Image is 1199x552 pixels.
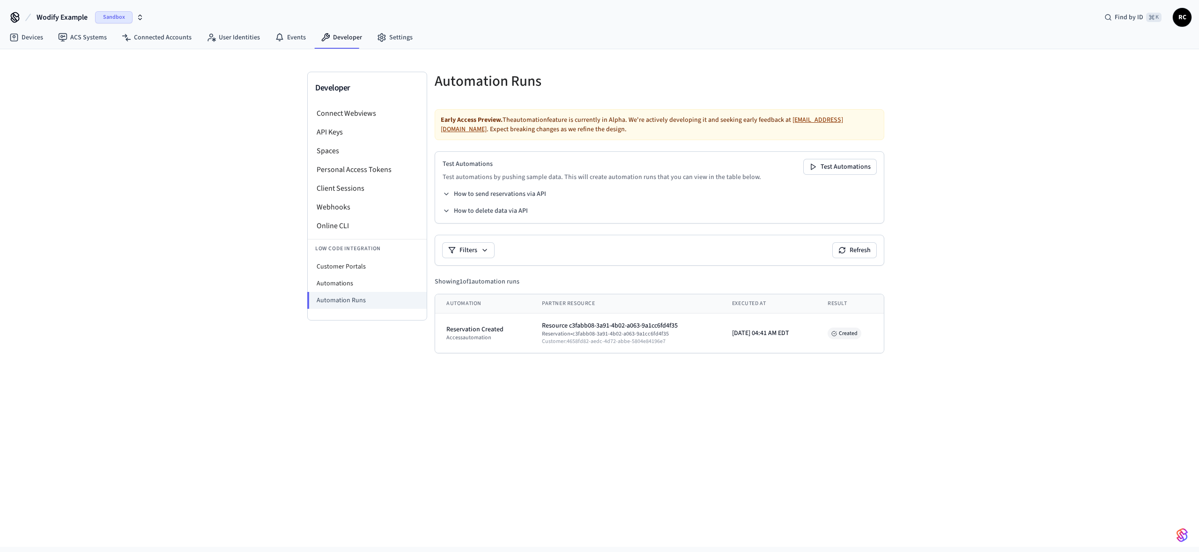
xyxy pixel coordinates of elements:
li: Customer Portals [308,258,427,275]
h5: Automation Runs [435,72,654,91]
h2: Test Automations [443,159,761,169]
button: Test Automations [804,159,876,174]
a: Connected Accounts [114,29,199,46]
li: Automations [308,275,427,292]
li: Connect Webviews [308,104,427,123]
li: Low Code Integration [308,239,427,258]
a: User Identities [199,29,267,46]
div: Customer: 4658fd82-aedc-4d72-abbe-5804e84196e7 [542,338,710,345]
div: Find by ID⌘ K [1097,9,1169,26]
th: Result [816,294,884,313]
a: Devices [2,29,51,46]
span: Wodify Example [37,12,88,23]
a: Events [267,29,313,46]
div: access automation [446,334,519,342]
button: Refresh [833,243,876,258]
div: Showing 1 of 1 automation runs [435,277,519,286]
span: Sandbox [95,11,133,23]
strong: Early Access Preview. [441,115,503,125]
button: How to delete data via API [443,206,528,216]
li: Automation Runs [307,292,427,309]
div: Reservation • c3fabb08-3a91-4b02-a063-9a1cc6fd4f35 [542,330,710,338]
a: Developer [313,29,370,46]
h3: Developer [315,82,419,95]
td: [DATE] 04:41 AM EDT [721,313,816,353]
button: How to send reservations via API [443,189,546,199]
li: Online CLI [308,216,427,235]
img: SeamLogoGradient.69752ec5.svg [1177,528,1188,543]
div: Reservation Created [446,325,519,334]
th: Executed At [721,294,816,313]
span: ⌘ K [1146,13,1162,22]
p: Test automations by pushing sample data. This will create automation runs that you can view in th... [443,172,761,182]
li: Spaces [308,142,427,160]
th: Automation [435,294,531,313]
li: Webhooks [308,198,427,216]
a: Settings [370,29,420,46]
li: Client Sessions [308,179,427,198]
a: [EMAIL_ADDRESS][DOMAIN_NAME] [441,115,843,134]
th: Partner Resource [531,294,721,313]
li: API Keys [308,123,427,142]
button: Filters [443,243,494,258]
div: Resource c3fabb08-3a91-4b02-a063-9a1cc6fd4f35 [542,321,710,330]
button: RC [1173,8,1192,27]
span: RC [1174,9,1191,26]
div: The automation feature is currently in Alpha. We're actively developing it and seeking early feed... [435,109,884,140]
li: Personal Access Tokens [308,160,427,179]
a: ACS Systems [51,29,114,46]
span: Find by ID [1115,13,1143,22]
span: Created [828,328,861,339]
